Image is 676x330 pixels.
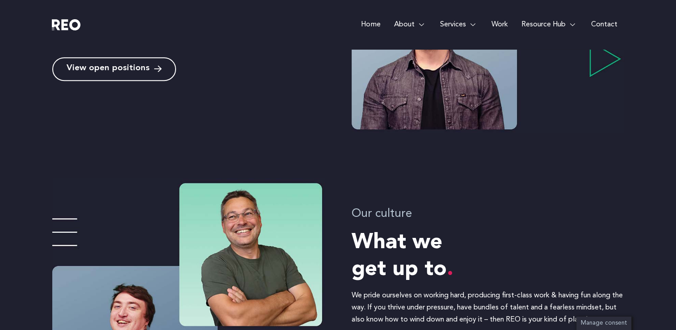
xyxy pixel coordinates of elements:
[352,205,624,223] h4: Our culture
[67,65,150,73] span: View open positions
[352,232,453,280] span: What we get up to
[581,320,627,326] span: Manage consent
[52,57,176,81] a: View open positions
